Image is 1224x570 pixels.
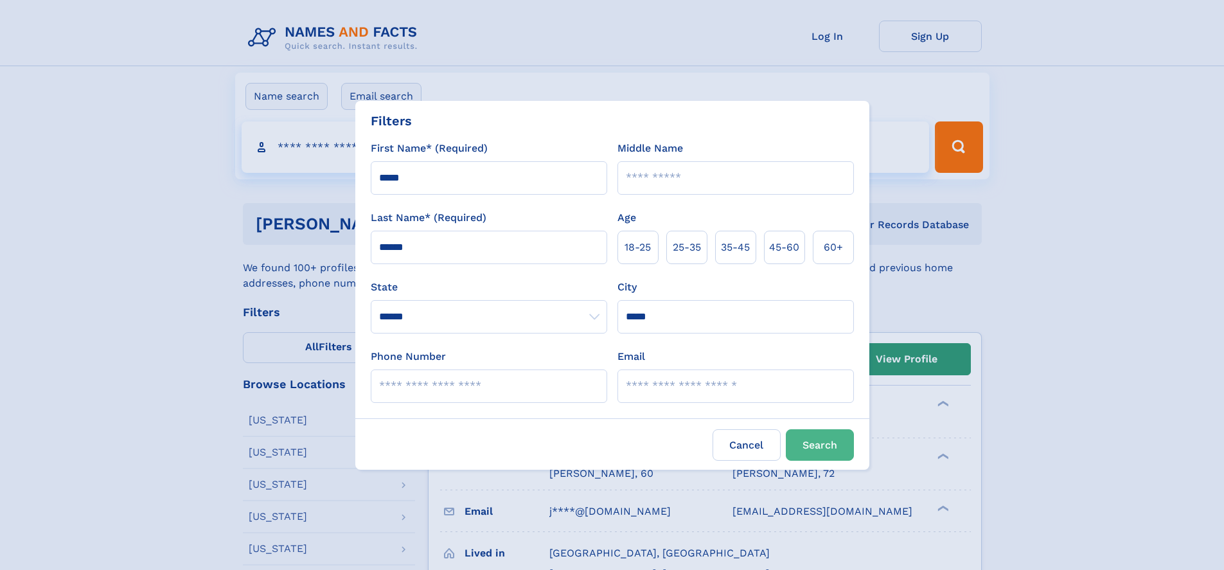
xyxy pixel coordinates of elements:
[617,280,637,295] label: City
[617,141,683,156] label: Middle Name
[371,349,446,364] label: Phone Number
[673,240,701,255] span: 25‑35
[371,210,486,226] label: Last Name* (Required)
[617,210,636,226] label: Age
[371,141,488,156] label: First Name* (Required)
[824,240,843,255] span: 60+
[371,280,607,295] label: State
[617,349,645,364] label: Email
[721,240,750,255] span: 35‑45
[625,240,651,255] span: 18‑25
[769,240,799,255] span: 45‑60
[713,429,781,461] label: Cancel
[786,429,854,461] button: Search
[371,111,412,130] div: Filters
